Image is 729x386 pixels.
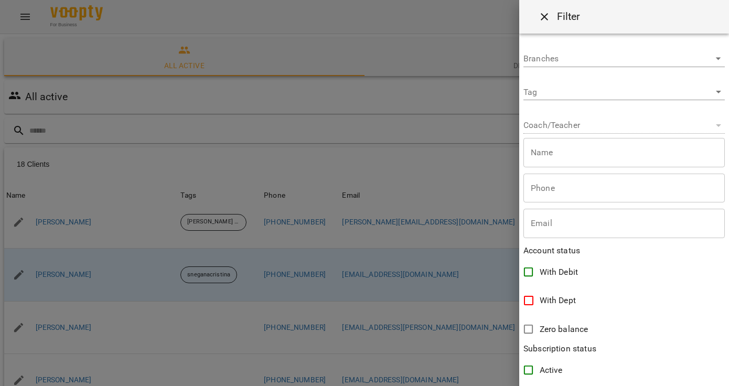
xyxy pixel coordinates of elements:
p: Account status [523,244,725,257]
span: Active [540,364,563,377]
p: Subscription status [523,342,725,355]
h6: Filter [557,8,581,25]
button: Close [532,4,557,29]
span: With Dept [540,294,576,307]
span: With Debit [540,266,578,278]
span: Zero balance [540,323,588,336]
